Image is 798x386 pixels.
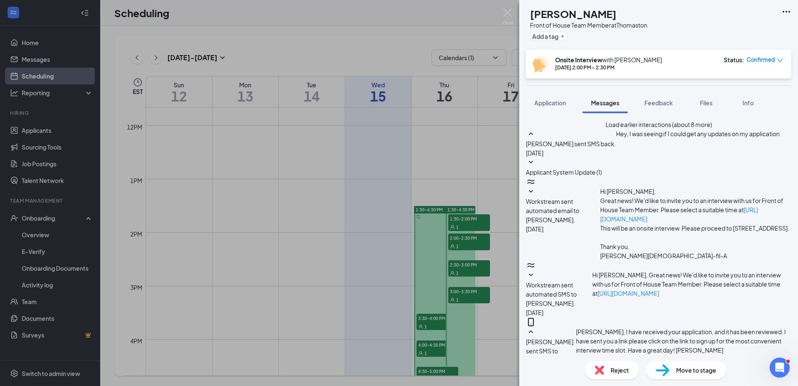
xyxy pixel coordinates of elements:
[555,56,662,64] div: with [PERSON_NAME]
[560,34,565,39] svg: Plus
[526,327,536,337] svg: SmallChevronUp
[526,177,536,187] svg: WorkstreamLogo
[526,281,577,307] span: Workstream sent automated SMS to [PERSON_NAME].
[576,328,786,354] span: [PERSON_NAME], I have received your application, and it has been reviewed. I have sent you a link...
[526,168,602,176] span: Applicant System Update (1)
[526,338,575,364] span: [PERSON_NAME] sent SMS to [PERSON_NAME].
[777,58,783,63] span: down
[606,120,712,129] button: Load earlier interactions (about 8 more)
[600,196,791,223] p: Great news! We'd like to invite you to an interview with us for Front of House Team Member. Pleas...
[526,140,616,147] span: [PERSON_NAME] sent SMS back.
[676,366,716,375] span: Move to stage
[644,99,673,107] span: Feedback
[526,260,536,270] svg: WorkstreamLogo
[600,242,791,251] p: Thank you,
[600,223,791,233] p: This will be an onsite interview. Please proceed to [STREET_ADDRESS].
[592,271,781,297] span: Hi [PERSON_NAME], Great news! We'd like to invite you to an interview with us for Front of House ...
[526,157,602,177] button: SmallChevronDownApplicant System Update (1)
[700,99,712,107] span: Files
[530,7,616,21] h1: [PERSON_NAME]
[526,317,536,327] svg: MobileSms
[534,99,566,107] span: Application
[770,358,790,378] iframe: Intercom live chat
[598,289,659,297] a: [URL][DOMAIN_NAME]
[591,99,619,107] span: Messages
[530,32,567,41] button: PlusAdd a tag
[526,129,536,139] svg: SmallChevronUp
[530,21,647,29] div: Front of House Team Member at Thomaston
[747,56,775,64] span: Confirmed
[724,56,744,64] div: Status :
[526,157,536,168] svg: SmallChevronDown
[526,308,543,317] span: [DATE]
[526,198,579,223] span: Workstream sent automated email to [PERSON_NAME].
[600,251,791,260] p: [PERSON_NAME][DEMOGRAPHIC_DATA]-fil-A
[600,187,791,196] p: Hi [PERSON_NAME],
[555,64,662,71] div: [DATE] 2:00 PM - 2:30 PM
[611,366,629,375] span: Reject
[781,7,791,17] svg: Ellipses
[616,130,780,137] span: Hey, I was seeing if I could get any updates on my application
[526,148,543,157] span: [DATE]
[555,56,602,63] b: Onsite Interview
[526,270,536,280] svg: SmallChevronDown
[742,99,754,107] span: Info
[526,187,536,197] svg: SmallChevronDown
[526,224,543,234] span: [DATE]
